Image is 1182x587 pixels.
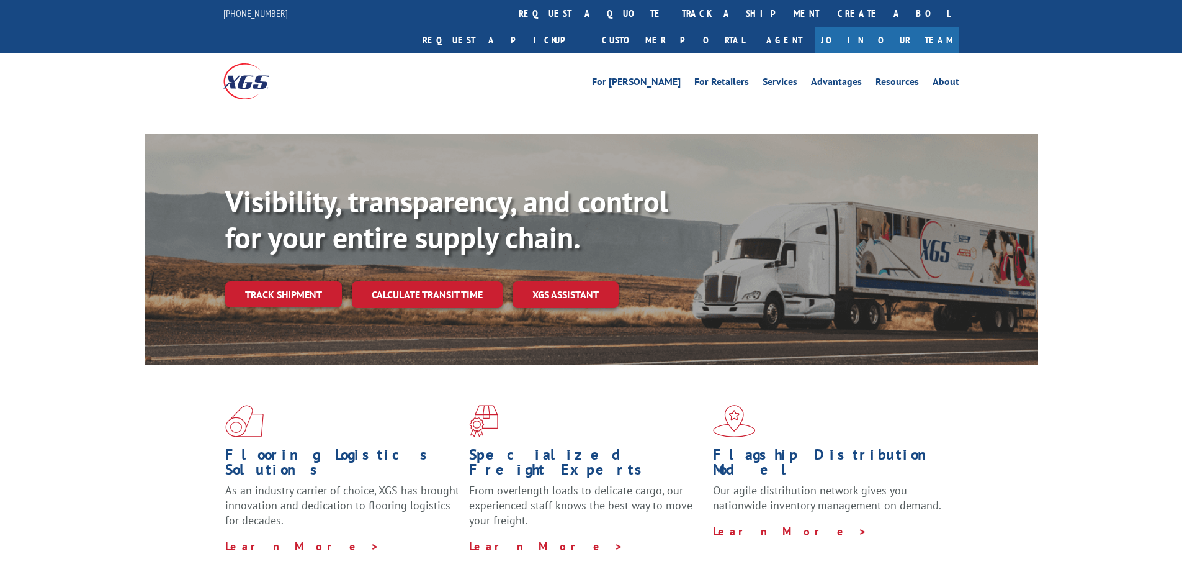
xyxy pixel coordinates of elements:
a: For [PERSON_NAME] [592,77,681,91]
a: Advantages [811,77,862,91]
a: Track shipment [225,281,342,307]
a: Learn More > [713,524,867,539]
span: As an industry carrier of choice, XGS has brought innovation and dedication to flooring logistics... [225,483,459,527]
a: Services [763,77,797,91]
a: Learn More > [469,539,624,553]
b: Visibility, transparency, and control for your entire supply chain. [225,182,668,257]
img: xgs-icon-total-supply-chain-intelligence-red [225,405,264,437]
a: Resources [875,77,919,91]
img: xgs-icon-flagship-distribution-model-red [713,405,756,437]
h1: Flagship Distribution Model [713,447,947,483]
h1: Flooring Logistics Solutions [225,447,460,483]
a: Calculate transit time [352,281,503,308]
a: Customer Portal [593,27,754,53]
a: About [933,77,959,91]
a: [PHONE_NUMBER] [223,7,288,19]
p: From overlength loads to delicate cargo, our experienced staff knows the best way to move your fr... [469,483,704,539]
a: Learn More > [225,539,380,553]
a: XGS ASSISTANT [513,281,619,308]
a: Join Our Team [815,27,959,53]
h1: Specialized Freight Experts [469,447,704,483]
a: Request a pickup [413,27,593,53]
span: Our agile distribution network gives you nationwide inventory management on demand. [713,483,941,512]
a: Agent [754,27,815,53]
a: For Retailers [694,77,749,91]
img: xgs-icon-focused-on-flooring-red [469,405,498,437]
